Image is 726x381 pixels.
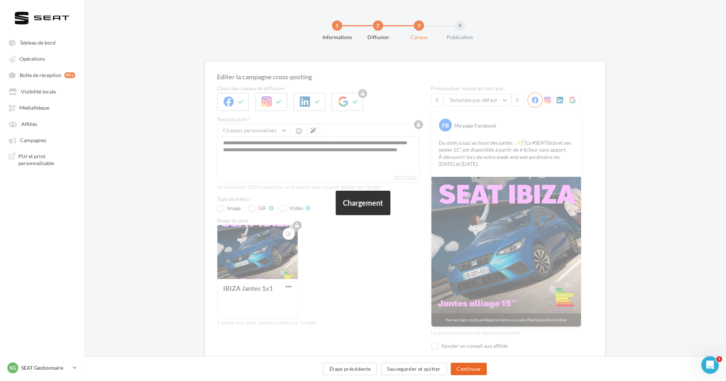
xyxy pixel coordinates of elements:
[21,364,70,372] p: SEAT Gestionnaire
[20,39,56,46] span: Tableau de bord
[436,34,483,41] div: Publication
[451,363,487,375] button: Continuer
[19,56,45,62] span: Opérations
[414,20,424,31] div: 3
[355,34,401,41] div: Diffusion
[4,150,80,170] a: PLV et print personnalisable
[6,361,78,375] a: SG SEAT Gestionnaire
[701,356,719,374] iframe: Intercom live chat
[18,153,75,167] span: PLV et print personnalisable
[332,20,342,31] div: 1
[381,363,447,375] button: Sauvegarder et quitter
[336,191,390,216] div: Chargement
[4,36,80,49] a: Tableau de bord
[20,72,61,78] span: Boîte de réception
[4,117,80,130] a: Affiliés
[217,73,593,354] div: '
[64,72,75,78] div: 99+
[314,34,360,41] div: Informations
[21,121,37,127] span: Affiliés
[4,101,80,114] a: Médiathèque
[396,34,442,41] div: Canaux
[20,137,46,144] span: Campagnes
[323,363,377,375] button: Étape précédente
[21,88,56,95] span: Visibilité locale
[4,85,80,98] a: Visibilité locale
[716,356,722,362] span: 1
[455,20,465,31] div: 4
[19,105,49,111] span: Médiathèque
[4,52,80,65] a: Opérations
[4,133,80,146] a: Campagnes
[373,20,383,31] div: 2
[4,68,80,82] a: Boîte de réception 99+
[9,364,16,372] span: SG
